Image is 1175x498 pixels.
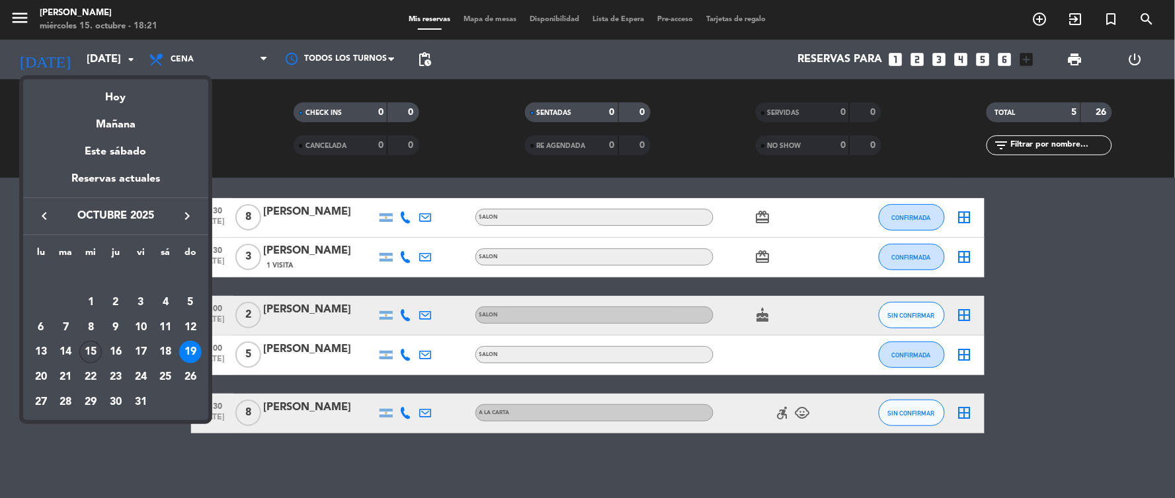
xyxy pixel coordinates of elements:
div: 9 [104,316,127,339]
td: 6 de octubre de 2025 [28,315,54,340]
th: domingo [178,245,203,266]
td: 30 de octubre de 2025 [103,390,128,415]
div: 29 [79,391,102,413]
div: 23 [104,366,127,388]
td: 24 de octubre de 2025 [128,365,153,390]
div: 27 [30,391,52,413]
div: 18 [154,341,177,363]
div: 4 [154,291,177,314]
div: 19 [179,341,202,363]
div: Mañana [23,106,208,133]
th: viernes [128,245,153,266]
th: martes [54,245,79,266]
td: 23 de octubre de 2025 [103,365,128,390]
div: 28 [55,391,77,413]
td: 25 de octubre de 2025 [153,365,179,390]
td: 18 de octubre de 2025 [153,339,179,365]
td: 20 de octubre de 2025 [28,365,54,390]
div: 13 [30,341,52,363]
th: lunes [28,245,54,266]
div: 24 [130,366,152,388]
td: 12 de octubre de 2025 [178,315,203,340]
div: 17 [130,341,152,363]
div: Hoy [23,79,208,106]
div: 5 [179,291,202,314]
td: 27 de octubre de 2025 [28,390,54,415]
i: keyboard_arrow_left [36,208,52,224]
td: 4 de octubre de 2025 [153,290,179,315]
td: 31 de octubre de 2025 [128,390,153,415]
td: 10 de octubre de 2025 [128,315,153,340]
div: Este sábado [23,133,208,170]
div: 6 [30,316,52,339]
td: 17 de octubre de 2025 [128,339,153,365]
td: 15 de octubre de 2025 [78,339,103,365]
th: jueves [103,245,128,266]
div: 31 [130,391,152,413]
td: 29 de octubre de 2025 [78,390,103,415]
div: 2 [104,291,127,314]
td: 8 de octubre de 2025 [78,315,103,340]
td: 7 de octubre de 2025 [54,315,79,340]
div: 1 [79,291,102,314]
td: 1 de octubre de 2025 [78,290,103,315]
td: 22 de octubre de 2025 [78,365,103,390]
td: 13 de octubre de 2025 [28,339,54,365]
td: 26 de octubre de 2025 [178,365,203,390]
div: 26 [179,366,202,388]
th: miércoles [78,245,103,266]
td: 9 de octubre de 2025 [103,315,128,340]
div: 11 [154,316,177,339]
div: 25 [154,366,177,388]
td: 11 de octubre de 2025 [153,315,179,340]
div: 14 [55,341,77,363]
i: keyboard_arrow_right [179,208,195,224]
th: sábado [153,245,179,266]
td: 3 de octubre de 2025 [128,290,153,315]
div: 22 [79,366,102,388]
span: octubre 2025 [56,207,175,225]
div: 12 [179,316,202,339]
td: 28 de octubre de 2025 [54,390,79,415]
div: 30 [104,391,127,413]
td: 21 de octubre de 2025 [54,365,79,390]
div: Reservas actuales [23,170,208,197]
td: 14 de octubre de 2025 [54,339,79,365]
td: 16 de octubre de 2025 [103,339,128,365]
div: 8 [79,316,102,339]
div: 16 [104,341,127,363]
button: keyboard_arrow_right [175,207,199,225]
td: 5 de octubre de 2025 [178,290,203,315]
td: 2 de octubre de 2025 [103,290,128,315]
div: 21 [55,366,77,388]
div: 15 [79,341,102,363]
button: keyboard_arrow_left [32,207,56,225]
div: 20 [30,366,52,388]
div: 3 [130,291,152,314]
div: 7 [55,316,77,339]
td: OCT. [28,265,203,290]
td: 19 de octubre de 2025 [178,339,203,365]
div: 10 [130,316,152,339]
